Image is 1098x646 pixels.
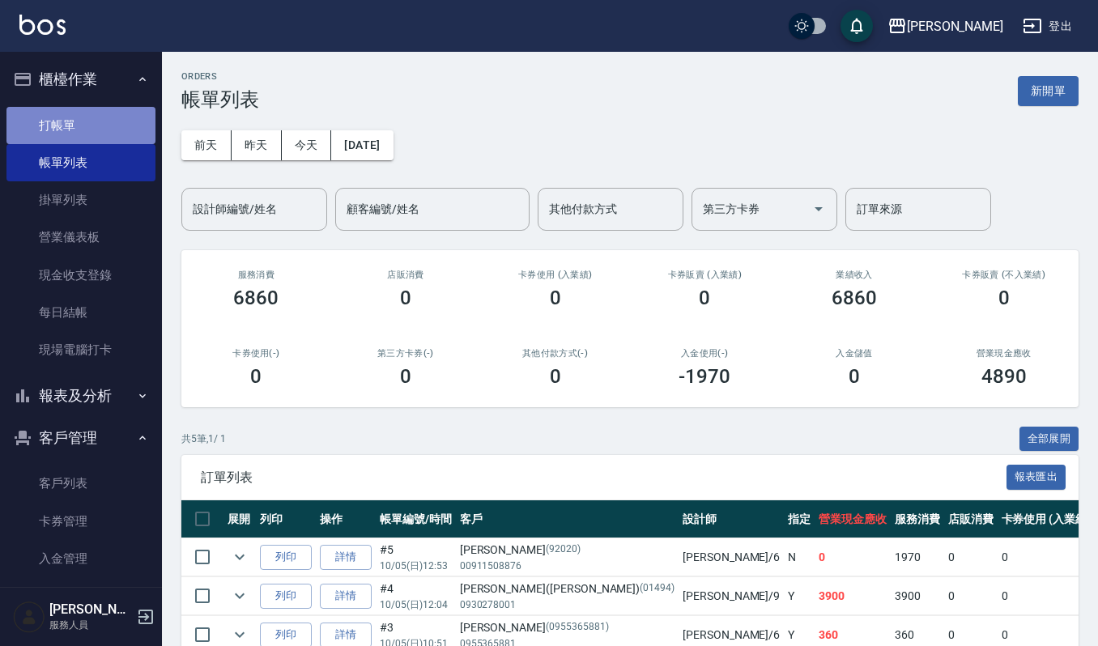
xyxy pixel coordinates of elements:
button: expand row [228,545,252,569]
div: [PERSON_NAME]([PERSON_NAME]) [460,580,675,597]
th: 店販消費 [944,500,998,538]
a: 卡券管理 [6,503,155,540]
button: 列印 [260,545,312,570]
h2: ORDERS [181,71,259,82]
td: #4 [376,577,456,615]
button: [DATE] [331,130,393,160]
h2: 其他付款方式(-) [500,348,611,359]
th: 展開 [223,500,256,538]
a: 詳情 [320,545,372,570]
p: 10/05 (日) 12:04 [380,597,452,612]
a: 新開單 [1018,83,1079,98]
button: 今天 [282,130,332,160]
h2: 卡券使用 (入業績) [500,270,611,280]
h3: 0 [998,287,1010,309]
h3: 0 [699,287,710,309]
th: 列印 [256,500,316,538]
div: [PERSON_NAME] [460,542,675,559]
h2: 第三方卡券(-) [351,348,462,359]
p: 0930278001 [460,597,675,612]
span: 訂單列表 [201,470,1006,486]
th: 營業現金應收 [815,500,891,538]
h3: 0 [550,365,561,388]
h3: 0 [250,365,262,388]
h2: 店販消費 [351,270,462,280]
td: 0 [998,538,1096,576]
td: 0 [944,577,998,615]
h3: 服務消費 [201,270,312,280]
th: 設計師 [679,500,784,538]
button: 全部展開 [1019,427,1079,452]
td: 0 [998,577,1096,615]
td: Y [784,577,815,615]
button: 櫃檯作業 [6,58,155,100]
td: 1970 [891,538,944,576]
h2: 卡券使用(-) [201,348,312,359]
h2: 卡券販賣 (不入業績) [948,270,1059,280]
button: 新開單 [1018,76,1079,106]
div: [PERSON_NAME] [907,16,1003,36]
td: N [784,538,815,576]
button: 登出 [1016,11,1079,41]
button: 列印 [260,584,312,609]
button: Open [806,196,832,222]
th: 操作 [316,500,376,538]
td: 0 [944,538,998,576]
td: #5 [376,538,456,576]
h3: 0 [849,365,860,388]
h2: 入金使用(-) [649,348,760,359]
h2: 入金儲值 [799,348,910,359]
p: (01494) [640,580,675,597]
button: [PERSON_NAME] [881,10,1010,43]
div: [PERSON_NAME] [460,619,675,636]
p: (0955365881) [546,619,609,636]
button: 前天 [181,130,232,160]
button: 昨天 [232,130,282,160]
h2: 卡券販賣 (入業績) [649,270,760,280]
td: 0 [815,538,891,576]
h3: 0 [400,365,411,388]
a: 現場電腦打卡 [6,331,155,368]
th: 指定 [784,500,815,538]
h3: 0 [550,287,561,309]
p: 共 5 筆, 1 / 1 [181,431,226,446]
a: 入金管理 [6,540,155,577]
a: 詳情 [320,584,372,609]
button: expand row [228,584,252,608]
p: 00911508876 [460,559,675,573]
img: Person [13,601,45,633]
h3: 6860 [832,287,877,309]
button: 報表匯出 [1006,465,1066,490]
a: 客戶列表 [6,465,155,502]
h5: [PERSON_NAME] [49,601,132,618]
td: 3900 [815,577,891,615]
th: 服務消費 [891,500,944,538]
th: 帳單編號/時間 [376,500,456,538]
p: 10/05 (日) 12:53 [380,559,452,573]
a: 帳單列表 [6,144,155,181]
td: [PERSON_NAME] /9 [679,577,784,615]
button: 客戶管理 [6,417,155,459]
h3: 帳單列表 [181,88,259,111]
h2: 業績收入 [799,270,910,280]
td: 3900 [891,577,944,615]
h3: -1970 [679,365,730,388]
td: [PERSON_NAME] /6 [679,538,784,576]
button: 報表及分析 [6,375,155,417]
a: 報表匯出 [1006,469,1066,484]
h3: 4890 [981,365,1027,388]
h3: 6860 [233,287,279,309]
p: (92020) [546,542,581,559]
a: 每日結帳 [6,294,155,331]
a: 掛單列表 [6,181,155,219]
h2: 營業現金應收 [948,348,1059,359]
a: 營業儀表板 [6,219,155,256]
th: 客戶 [456,500,679,538]
p: 服務人員 [49,618,132,632]
button: save [841,10,873,42]
img: Logo [19,15,66,35]
a: 打帳單 [6,107,155,144]
a: 現金收支登錄 [6,257,155,294]
h3: 0 [400,287,411,309]
th: 卡券使用 (入業績) [998,500,1096,538]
